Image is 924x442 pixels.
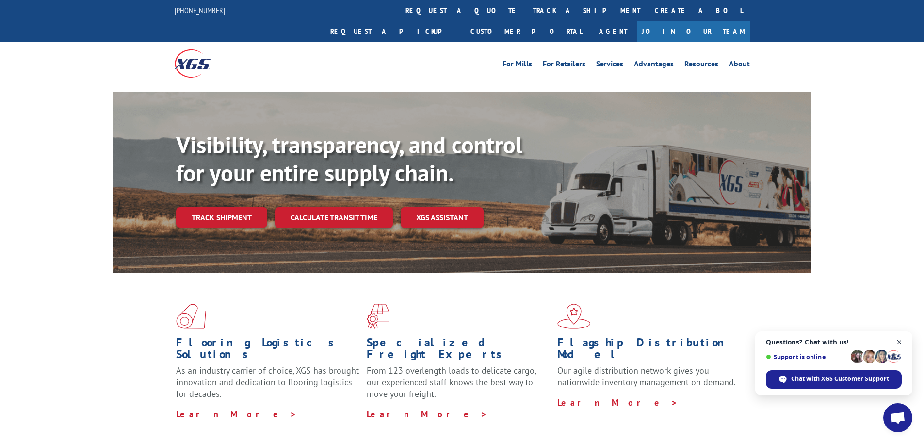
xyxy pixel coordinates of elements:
[596,60,623,71] a: Services
[175,5,225,15] a: [PHONE_NUMBER]
[729,60,750,71] a: About
[367,304,389,329] img: xgs-icon-focused-on-flooring-red
[684,60,718,71] a: Resources
[883,403,912,432] a: Open chat
[557,397,678,408] a: Learn More >
[463,21,589,42] a: Customer Portal
[323,21,463,42] a: Request a pickup
[766,370,902,389] span: Chat with XGS Customer Support
[557,337,741,365] h1: Flagship Distribution Model
[401,207,484,228] a: XGS ASSISTANT
[275,207,393,228] a: Calculate transit time
[176,337,359,365] h1: Flooring Logistics Solutions
[176,304,206,329] img: xgs-icon-total-supply-chain-intelligence-red
[176,409,297,420] a: Learn More >
[503,60,532,71] a: For Mills
[543,60,585,71] a: For Retailers
[176,207,267,228] a: Track shipment
[791,375,889,383] span: Chat with XGS Customer Support
[637,21,750,42] a: Join Our Team
[766,338,902,346] span: Questions? Chat with us!
[176,365,359,399] span: As an industry carrier of choice, XGS has brought innovation and dedication to flooring logistics...
[766,353,847,360] span: Support is online
[634,60,674,71] a: Advantages
[367,365,550,408] p: From 123 overlength loads to delicate cargo, our experienced staff knows the best way to move you...
[176,130,522,188] b: Visibility, transparency, and control for your entire supply chain.
[589,21,637,42] a: Agent
[367,337,550,365] h1: Specialized Freight Experts
[367,409,487,420] a: Learn More >
[557,304,591,329] img: xgs-icon-flagship-distribution-model-red
[557,365,736,388] span: Our agile distribution network gives you nationwide inventory management on demand.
